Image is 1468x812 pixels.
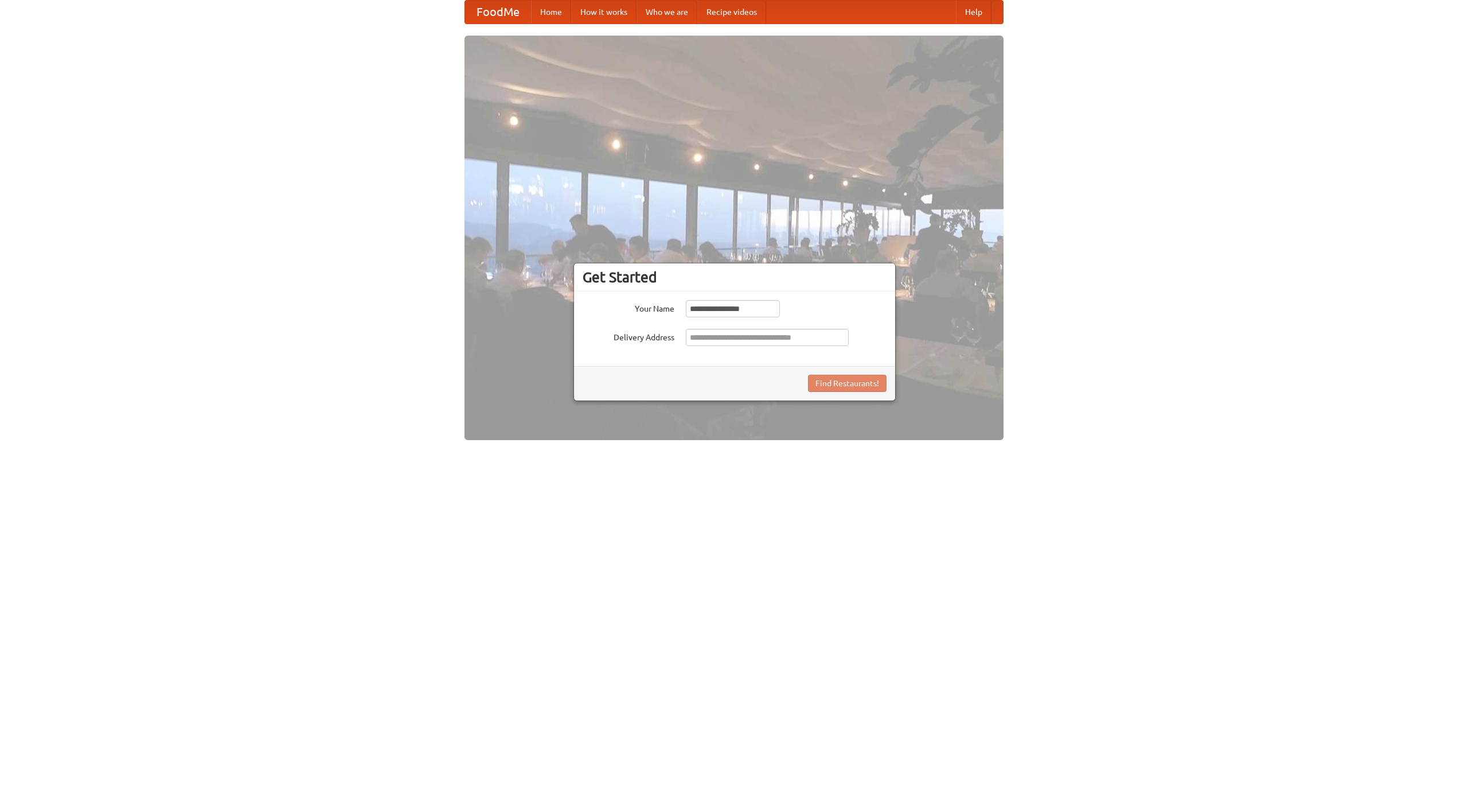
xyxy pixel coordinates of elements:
label: Your Name [583,300,674,314]
a: Help [956,1,991,24]
a: Who we are [637,1,697,24]
h3: Get Started [583,269,887,286]
label: Delivery Address [583,329,674,343]
a: Recipe videos [697,1,766,24]
button: Find Restaurants! [808,375,887,392]
a: How it works [571,1,637,24]
a: Home [531,1,571,24]
a: FoodMe [465,1,531,24]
